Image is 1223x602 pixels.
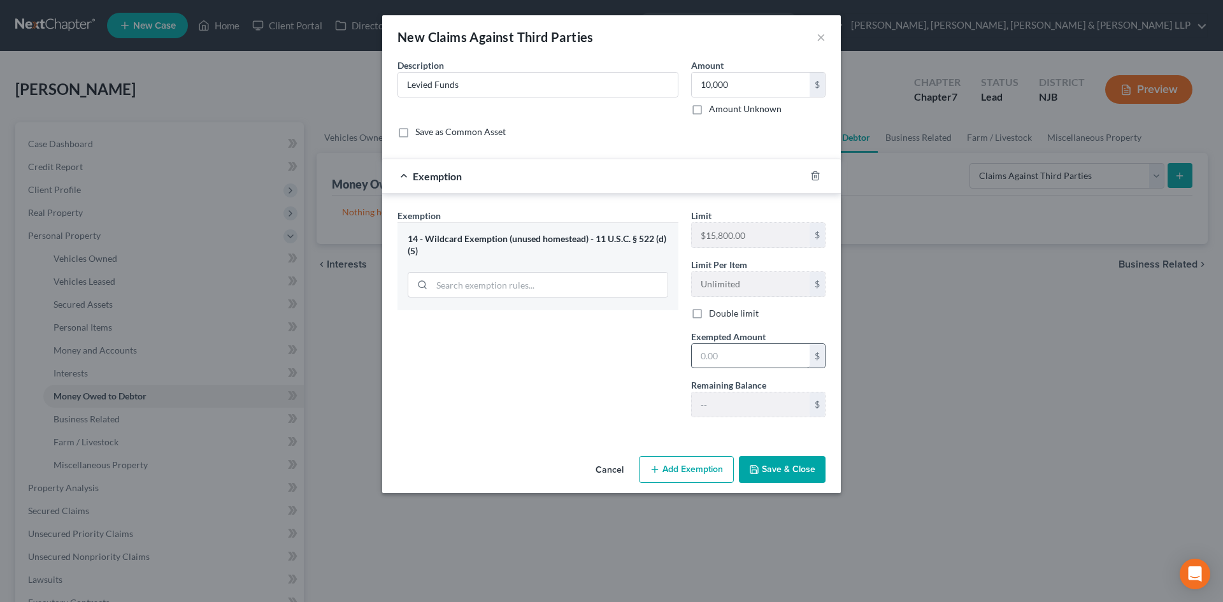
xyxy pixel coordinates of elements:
button: Save & Close [739,456,826,483]
input: -- [692,272,810,296]
div: $ [810,223,825,247]
span: Exempted Amount [691,331,766,342]
input: Describe... [398,73,678,97]
input: -- [692,223,810,247]
input: 0.00 [692,73,810,97]
button: Cancel [585,457,634,483]
div: Open Intercom Messenger [1180,559,1210,589]
div: $ [810,344,825,368]
div: 14 - Wildcard Exemption (unused homestead) - 11 U.S.C. § 522 (d)(5) [408,233,668,257]
div: $ [810,73,825,97]
label: Amount Unknown [709,103,782,115]
span: Exemption [397,210,441,221]
label: Limit Per Item [691,258,747,271]
label: Amount [691,59,724,72]
div: $ [810,272,825,296]
span: Exemption [413,170,462,182]
label: Save as Common Asset [415,125,506,138]
span: Limit [691,210,712,221]
label: Remaining Balance [691,378,766,392]
input: -- [692,392,810,417]
input: 0.00 [692,344,810,368]
button: Add Exemption [639,456,734,483]
input: Search exemption rules... [432,273,668,297]
div: $ [810,392,825,417]
div: New Claims Against Third Parties [397,28,594,46]
label: Double limit [709,307,759,320]
button: × [817,29,826,45]
span: Description [397,60,444,71]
